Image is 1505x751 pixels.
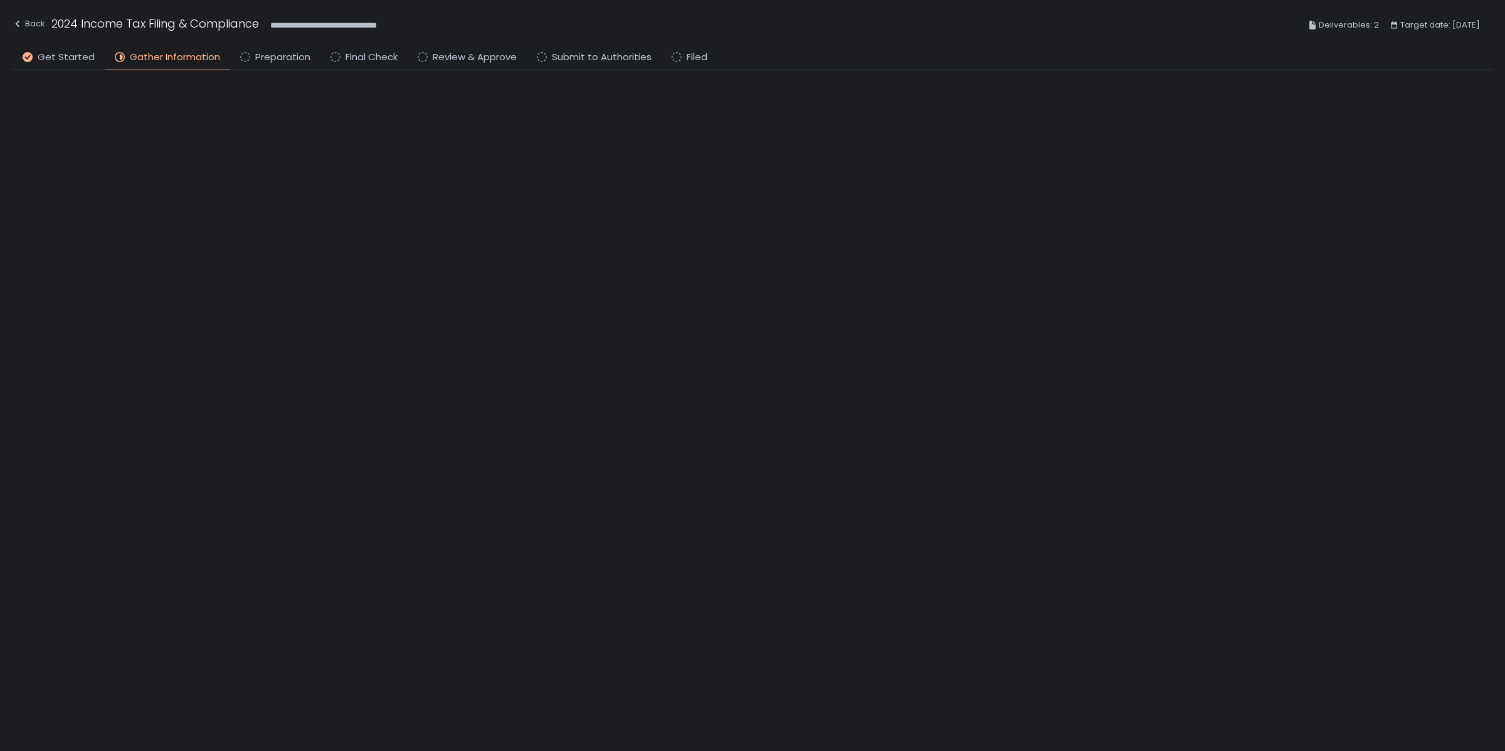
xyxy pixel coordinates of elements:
h1: 2024 Income Tax Filing & Compliance [51,15,259,32]
span: Review & Approve [433,50,517,65]
span: Get Started [38,50,95,65]
span: Preparation [255,50,310,65]
span: Deliverables: 2 [1319,18,1379,33]
span: Submit to Authorities [552,50,652,65]
div: Back [13,16,45,31]
span: Target date: [DATE] [1400,18,1480,33]
span: Final Check [346,50,398,65]
span: Filed [687,50,707,65]
span: Gather Information [130,50,220,65]
button: Back [13,15,45,36]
